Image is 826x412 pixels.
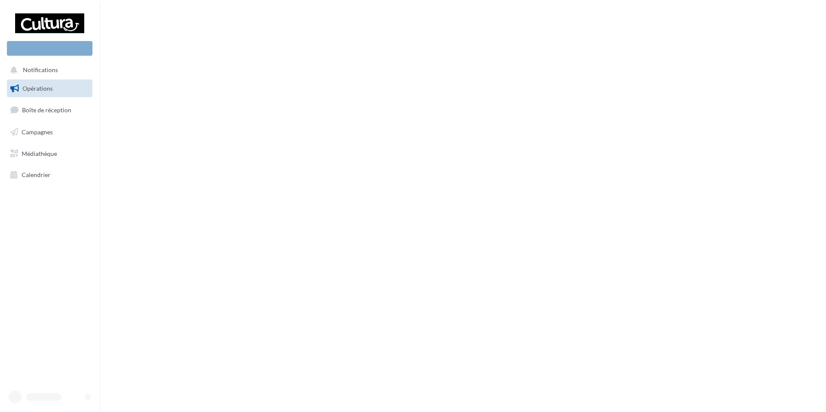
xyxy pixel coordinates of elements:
a: Médiathèque [5,145,94,163]
a: Boîte de réception [5,101,94,119]
a: Opérations [5,79,94,98]
div: Nouvelle campagne [7,41,92,56]
span: Opérations [22,85,53,92]
span: Campagnes [22,128,53,136]
a: Calendrier [5,166,94,184]
span: Notifications [23,67,58,74]
span: Calendrier [22,171,51,178]
span: Boîte de réception [22,106,71,114]
span: Médiathèque [22,149,57,157]
a: Campagnes [5,123,94,141]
